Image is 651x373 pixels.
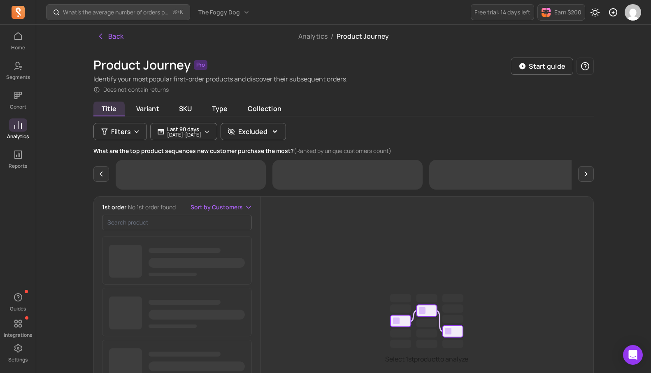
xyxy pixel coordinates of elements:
[238,127,267,137] p: Excluded
[294,147,391,155] span: (Ranked by unique customers count)
[4,332,32,338] p: Integrations
[46,4,190,20] button: What’s the average number of orders per customer?⌘+K
[93,74,348,84] p: Identify your most popular first-order products and discover their subsequent orders.
[172,7,177,18] kbd: ⌘
[221,123,286,140] button: Excluded
[167,126,201,132] p: Last 90 days
[63,8,170,16] p: What’s the average number of orders per customer?
[149,324,197,328] span: ‌
[103,86,169,94] p: Does not contain returns
[511,58,573,75] button: Start guide
[298,32,328,41] a: Analytics
[173,8,183,16] span: +
[554,8,581,16] p: Earn $200
[116,160,266,190] span: ‌
[102,203,176,211] p: 1st order
[272,160,423,190] span: ‌
[109,297,142,329] span: ‌
[191,203,243,211] span: Sort by Customers
[9,163,27,169] p: Reports
[10,306,26,312] p: Guides
[191,203,253,211] button: Sort by Customers
[128,102,167,116] span: Variant
[171,102,200,116] span: SKU
[111,127,131,137] span: Filters
[149,258,245,268] span: ‌
[8,357,28,363] p: Settings
[471,4,534,20] a: Free trial: 14 days left
[180,9,183,16] kbd: K
[93,28,127,44] button: Back
[529,61,565,71] p: Start guide
[7,133,29,140] p: Analytics
[429,160,579,190] span: ‌
[10,104,26,110] p: Cohort
[537,4,585,21] button: Earn $200
[93,58,191,72] h1: Product Journey
[328,32,337,41] span: /
[6,74,30,81] p: Segments
[9,289,27,314] button: Guides
[625,4,641,21] img: avatar
[474,8,530,16] p: Free trial: 14 days left
[149,352,221,357] span: ‌
[337,32,389,41] span: Product Journey
[198,8,240,16] span: The Foggy Dog
[150,123,217,140] button: Last 90 days[DATE]-[DATE]
[102,215,252,230] input: search product
[149,273,197,276] span: ‌
[11,44,25,51] p: Home
[167,132,201,137] p: [DATE] - [DATE]
[239,102,290,116] span: Collection
[149,361,245,371] span: ‌
[149,310,245,320] span: ‌
[128,203,176,211] span: No 1st order found
[149,248,221,253] span: ‌
[623,345,643,365] div: Open Intercom Messenger
[109,245,142,278] span: ‌
[93,123,147,140] button: Filters
[587,4,603,21] button: Toggle dark mode
[93,102,125,116] span: Title
[149,300,221,305] span: ‌
[93,147,594,155] p: What are the top product sequences new customer purchase the most?
[204,102,236,116] span: Type
[193,5,255,20] button: The Foggy Dog
[194,60,207,70] span: Pro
